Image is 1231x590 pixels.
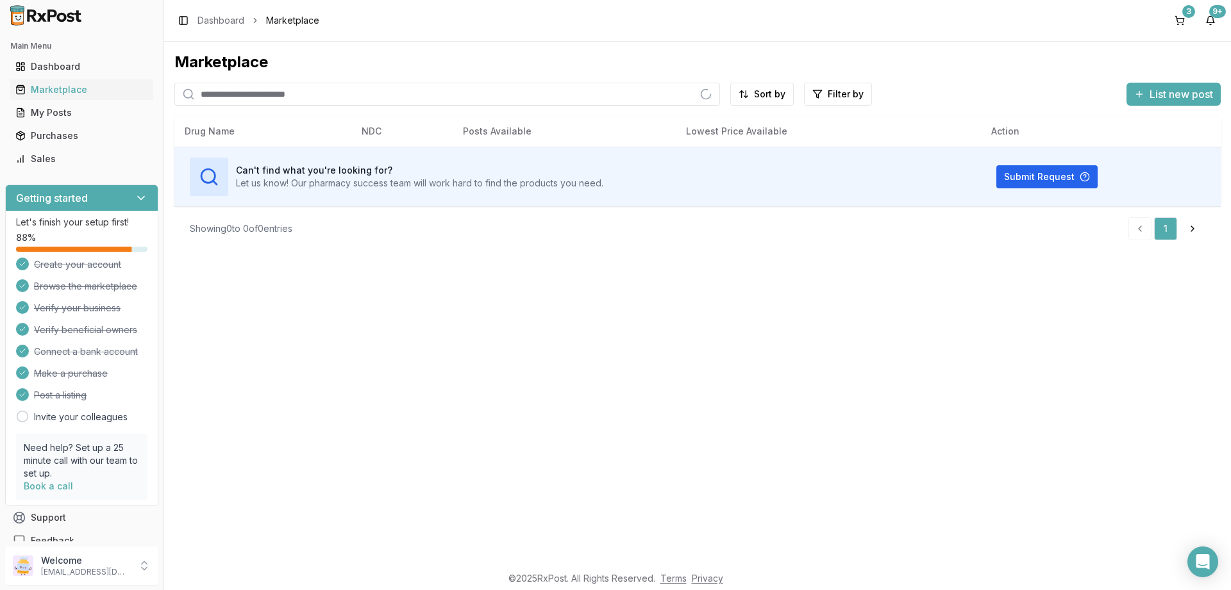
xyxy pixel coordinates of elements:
button: Marketplace [5,79,158,100]
button: Dashboard [5,56,158,77]
span: 88 % [16,231,36,244]
span: Marketplace [266,14,319,27]
div: Purchases [15,129,148,142]
nav: pagination [1128,217,1205,240]
span: Post a listing [34,389,87,402]
img: RxPost Logo [5,5,87,26]
span: Connect a bank account [34,345,138,358]
div: Showing 0 to 0 of 0 entries [190,222,292,235]
h2: Main Menu [10,41,153,51]
th: Posts Available [453,116,676,147]
span: Create your account [34,258,121,271]
button: Purchases [5,126,158,146]
p: Let's finish your setup first! [16,216,147,229]
img: User avatar [13,555,33,576]
h3: Getting started [16,190,88,206]
a: Sales [10,147,153,170]
a: Go to next page [1180,217,1205,240]
span: List new post [1150,86,1213,102]
th: Lowest Price Available [676,116,981,147]
div: 3 [1182,5,1195,18]
div: Marketplace [15,83,148,96]
span: Verify your business [34,302,121,315]
span: Sort by [754,88,785,101]
span: Browse the marketplace [34,280,137,293]
button: Filter by [804,83,872,106]
nav: breadcrumb [197,14,319,27]
button: Submit Request [996,165,1098,188]
th: Drug Name [174,116,351,147]
a: Marketplace [10,78,153,101]
p: Need help? Set up a 25 minute call with our team to set up. [24,441,140,480]
span: Make a purchase [34,367,108,380]
a: 1 [1154,217,1177,240]
a: Book a call [24,480,73,491]
div: Sales [15,152,148,165]
a: Terms [660,573,687,584]
div: Marketplace [174,52,1221,72]
button: List new post [1126,83,1221,106]
a: List new post [1126,89,1221,102]
a: Purchases [10,124,153,147]
span: Feedback [31,534,74,547]
a: My Posts [10,101,153,124]
h3: Can't find what you're looking for? [236,164,603,177]
div: Dashboard [15,60,148,73]
div: Open Intercom Messenger [1187,546,1218,577]
button: 3 [1169,10,1190,31]
p: [EMAIL_ADDRESS][DOMAIN_NAME] [41,567,130,577]
p: Let us know! Our pharmacy success team will work hard to find the products you need. [236,177,603,190]
span: Verify beneficial owners [34,324,137,336]
div: My Posts [15,106,148,119]
button: Sales [5,149,158,169]
a: Invite your colleagues [34,411,128,423]
button: Sort by [730,83,794,106]
a: Dashboard [197,14,244,27]
div: 9+ [1209,5,1226,18]
th: NDC [351,116,453,147]
a: Dashboard [10,55,153,78]
button: 9+ [1200,10,1221,31]
span: Filter by [828,88,864,101]
button: My Posts [5,102,158,123]
a: Privacy [692,573,723,584]
button: Support [5,506,158,529]
button: Feedback [5,529,158,552]
p: Welcome [41,554,130,567]
th: Action [981,116,1221,147]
